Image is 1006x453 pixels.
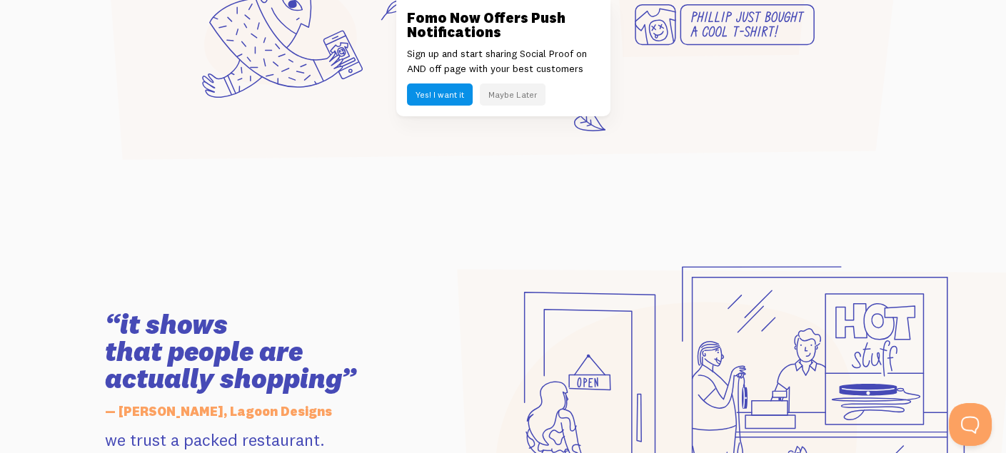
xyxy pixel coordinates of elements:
[480,83,545,106] button: Maybe Later
[407,46,600,76] p: Sign up and start sharing Social Proof on AND off page with your best customers
[407,83,473,106] button: Yes! I want it
[105,311,427,392] h3: “it shows that people are actually shopping”
[407,11,600,39] h3: Fomo Now Offers Push Notifications
[949,403,992,446] iframe: Help Scout Beacon - Open
[105,397,427,427] h5: — [PERSON_NAME], Lagoon Designs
